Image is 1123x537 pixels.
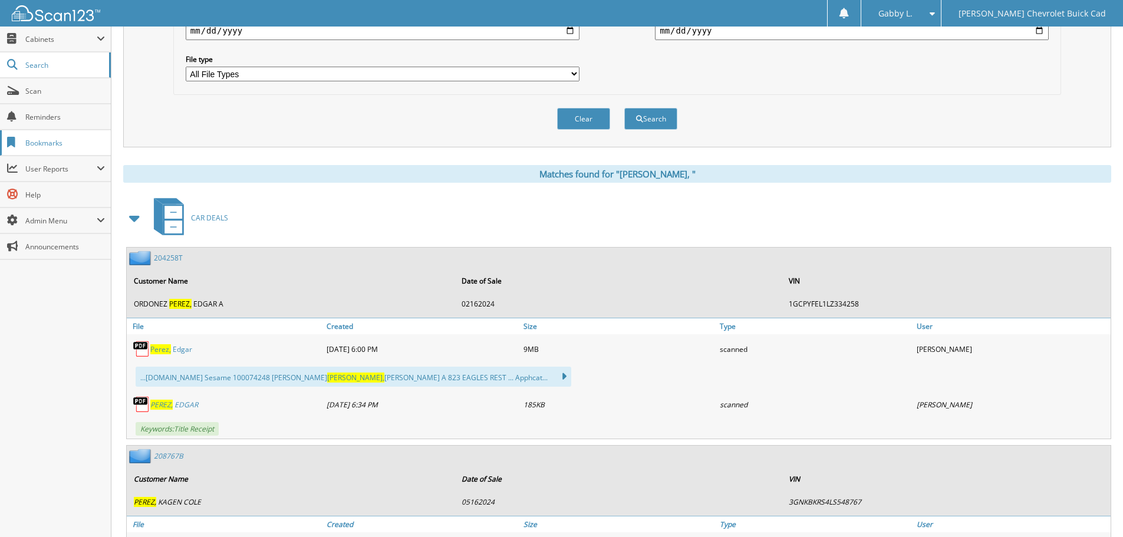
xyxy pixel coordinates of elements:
a: Created [324,516,521,532]
span: P E R E Z , [150,400,173,410]
span: P E R E Z , [134,497,156,507]
img: folder2.png [129,449,154,463]
span: [PERSON_NAME] Chevrolet Buick Cad [959,10,1106,17]
a: CAR DEALS [147,195,228,241]
div: [DATE] 6:34 PM [324,393,521,416]
a: File [127,516,324,532]
td: 0 5 1 6 2 0 2 4 [456,492,782,512]
a: Perez, Edgar [150,344,192,354]
img: scan123-logo-white.svg [12,5,100,21]
span: C A R D E A L S [191,213,228,223]
div: 185KB [521,393,717,416]
a: PEREZ, EDGAR [150,400,198,410]
td: 3 G N K B K R S 4 L S 5 4 8 7 6 7 [783,492,1109,512]
span: Scan [25,86,105,96]
span: [PERSON_NAME], [327,373,384,383]
td: O R D O N E Z E D G A R A [128,294,455,314]
span: Cabinets [25,34,97,44]
img: PDF.png [133,340,150,358]
span: Admin Menu [25,216,97,226]
img: PDF.png [133,396,150,413]
td: 0 2 1 6 2 0 2 4 [456,294,782,314]
th: Date of Sale [456,467,782,491]
span: Reminders [25,112,105,122]
div: ...[DOMAIN_NAME] Sesame 100074248 [PERSON_NAME] [PERSON_NAME] A 823 EAGLES REST ... Apphcat... [136,367,571,387]
span: Gabby L. [878,10,913,17]
div: scanned [717,393,914,416]
span: Keywords: T i t l e R e c e i p t [136,422,219,436]
a: 208767B [154,451,183,461]
span: P e r e z , [150,344,171,354]
div: [PERSON_NAME] [914,337,1111,361]
span: Announcements [25,242,105,252]
a: Size [521,318,717,334]
th: VIN [783,467,1109,491]
a: Type [717,516,914,532]
div: [DATE] 6:00 PM [324,337,521,361]
td: K A G E N C O L E [128,492,455,512]
a: 204258T [154,253,183,263]
div: Matches found for "[PERSON_NAME], " [123,165,1111,183]
iframe: Chat Widget [1064,480,1123,537]
span: User Reports [25,164,97,174]
span: Help [25,190,105,200]
button: Clear [557,108,610,130]
span: P E R E Z , [169,299,192,309]
td: 1 G C P Y F E L 1 L Z 3 3 4 2 5 8 [783,294,1109,314]
th: VIN [783,269,1109,293]
a: Size [521,516,717,532]
a: File [127,318,324,334]
th: Customer Name [128,269,455,293]
button: Search [624,108,677,130]
span: Search [25,60,103,70]
img: folder2.png [129,251,154,265]
input: end [655,21,1049,40]
th: Date of Sale [456,269,782,293]
a: Type [717,318,914,334]
th: Customer Name [128,467,455,491]
label: File type [186,54,579,64]
div: [PERSON_NAME] [914,393,1111,416]
a: Created [324,318,521,334]
div: scanned [717,337,914,361]
a: User [914,516,1111,532]
div: 9MB [521,337,717,361]
a: User [914,318,1111,334]
input: start [186,21,579,40]
span: Bookmarks [25,138,105,148]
